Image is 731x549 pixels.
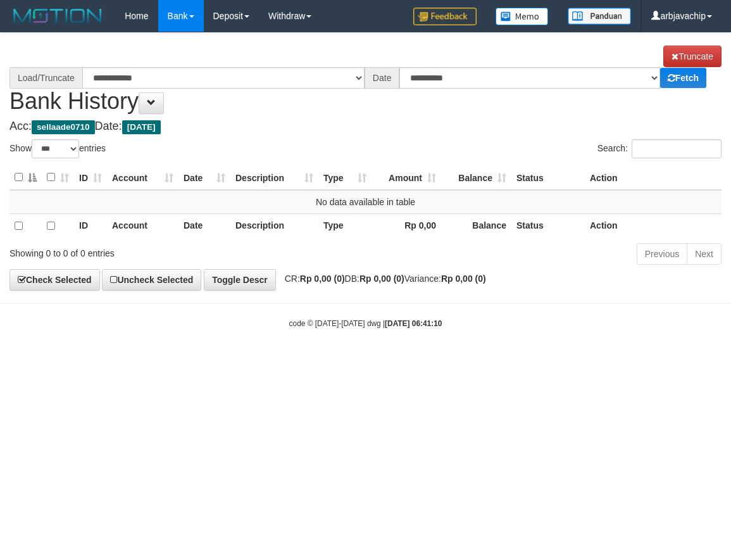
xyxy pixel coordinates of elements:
[178,165,230,190] th: Date: activate to sort column ascending
[230,165,318,190] th: Description: activate to sort column ascending
[230,213,318,238] th: Description
[413,8,477,25] img: Feedback.jpg
[585,165,722,190] th: Action
[372,213,441,238] th: Rp 0,00
[372,165,441,190] th: Amount: activate to sort column ascending
[178,213,230,238] th: Date
[9,120,722,133] h4: Acc: Date:
[9,165,42,190] th: : activate to sort column descending
[278,274,486,284] span: CR: DB: Variance:
[204,269,276,291] a: Toggle Descr
[441,213,511,238] th: Balance
[687,243,722,265] a: Next
[9,242,295,260] div: Showing 0 to 0 of 0 entries
[74,213,107,238] th: ID
[585,213,722,238] th: Action
[511,165,585,190] th: Status
[300,274,345,284] strong: Rp 0,00 (0)
[9,139,106,158] label: Show entries
[318,213,372,238] th: Type
[660,68,706,88] a: Fetch
[365,67,400,89] div: Date
[107,165,178,190] th: Account: activate to sort column ascending
[74,165,107,190] th: ID: activate to sort column ascending
[441,165,511,190] th: Balance: activate to sort column ascending
[359,274,404,284] strong: Rp 0,00 (0)
[107,213,178,238] th: Account
[9,6,106,25] img: MOTION_logo.png
[496,8,549,25] img: Button%20Memo.svg
[511,213,585,238] th: Status
[32,139,79,158] select: Showentries
[318,165,372,190] th: Type: activate to sort column ascending
[9,190,722,214] td: No data available in table
[568,8,631,25] img: panduan.png
[597,139,722,158] label: Search:
[42,165,74,190] th: : activate to sort column ascending
[9,269,100,291] a: Check Selected
[122,120,161,134] span: [DATE]
[289,319,442,328] small: code © [DATE]-[DATE] dwg |
[385,319,442,328] strong: [DATE] 06:41:10
[632,139,722,158] input: Search:
[102,269,201,291] a: Uncheck Selected
[441,274,486,284] strong: Rp 0,00 (0)
[637,243,687,265] a: Previous
[9,46,722,114] h1: Bank History
[9,67,82,89] div: Load/Truncate
[32,120,95,134] span: sellaade0710
[663,46,722,67] a: Truncate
